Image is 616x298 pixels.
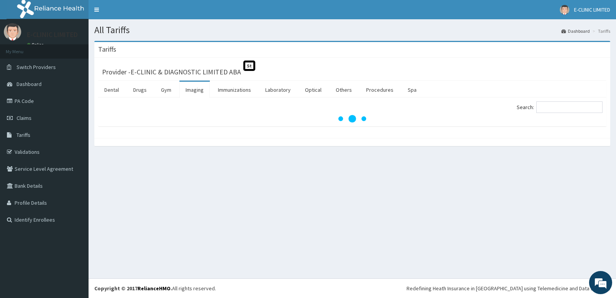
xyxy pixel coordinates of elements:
img: User Image [560,5,569,15]
label: Search: [517,101,603,113]
a: Dashboard [561,28,590,34]
input: Search: [536,101,603,113]
h1: All Tariffs [94,25,610,35]
textarea: Type your message and hit 'Enter' [4,210,147,237]
footer: All rights reserved. [89,278,616,298]
a: Spa [402,82,423,98]
div: Redefining Heath Insurance in [GEOGRAPHIC_DATA] using Telemedicine and Data Science! [407,285,610,292]
span: Tariffs [17,131,30,138]
span: Claims [17,114,32,121]
a: Dental [98,82,125,98]
a: Gym [155,82,177,98]
span: Dashboard [17,81,42,88]
li: Tariffs [591,28,610,34]
a: Immunizations [212,82,257,98]
a: Online [27,42,45,47]
a: Imaging [179,82,210,98]
h3: Provider - E-CLINIC & DIAGNOSTIC LIMITED ABA [102,69,241,76]
a: Drugs [127,82,153,98]
span: We're online! [45,97,106,175]
a: Optical [299,82,328,98]
a: Laboratory [259,82,297,98]
span: St [243,61,255,71]
strong: Copyright © 2017 . [94,285,172,292]
a: Procedures [360,82,400,98]
a: Others [330,82,358,98]
span: E-CLINIC LIMITED [574,6,610,13]
svg: audio-loading [337,103,368,134]
span: Switch Providers [17,64,56,71]
img: d_794563401_company_1708531726252_794563401 [14,39,31,58]
img: User Image [4,23,21,40]
div: Chat with us now [40,43,129,53]
h3: Tariffs [98,46,116,53]
div: Minimize live chat window [126,4,145,22]
p: E-CLINIC LIMITED [27,31,78,38]
a: RelianceHMO [137,285,171,292]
